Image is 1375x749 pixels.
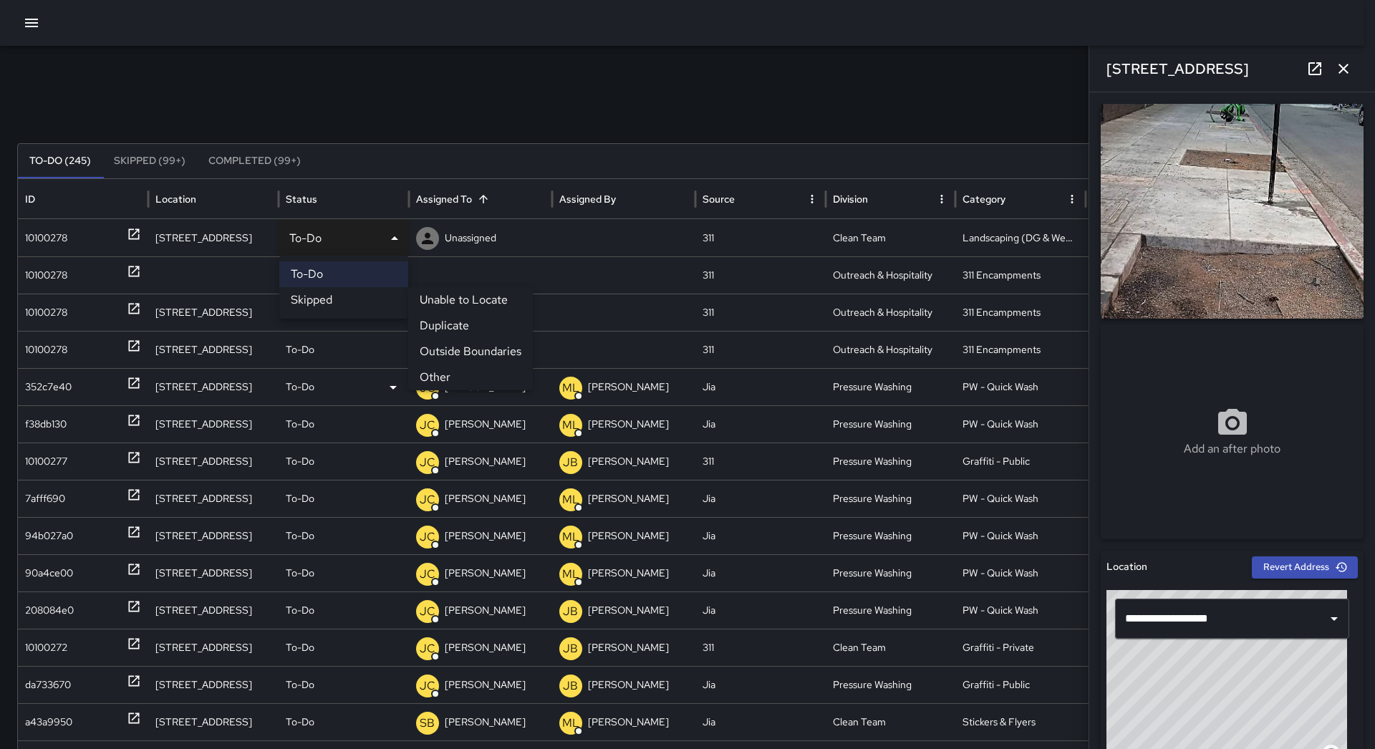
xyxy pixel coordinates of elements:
li: Skipped [279,287,408,313]
li: Duplicate [408,313,533,339]
li: To-Do [279,261,408,287]
li: Unable to Locate [408,287,533,313]
li: Outside Boundaries [408,339,533,364]
li: Other [408,364,533,390]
